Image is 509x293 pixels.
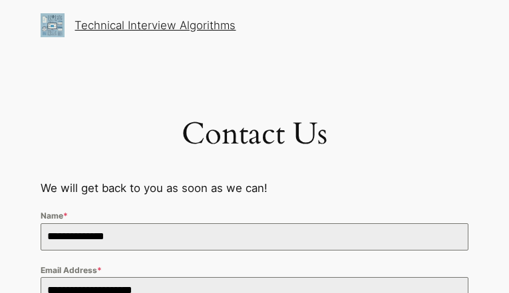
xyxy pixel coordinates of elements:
[41,264,468,277] label: Email Address
[41,209,468,223] label: Name
[41,13,65,37] img: The Technical Interview Algorithms Course
[41,117,468,152] h1: Contact Us
[75,19,236,32] a: Technical Interview Algorithms
[41,179,468,197] p: We will get back to you as soon as we can!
